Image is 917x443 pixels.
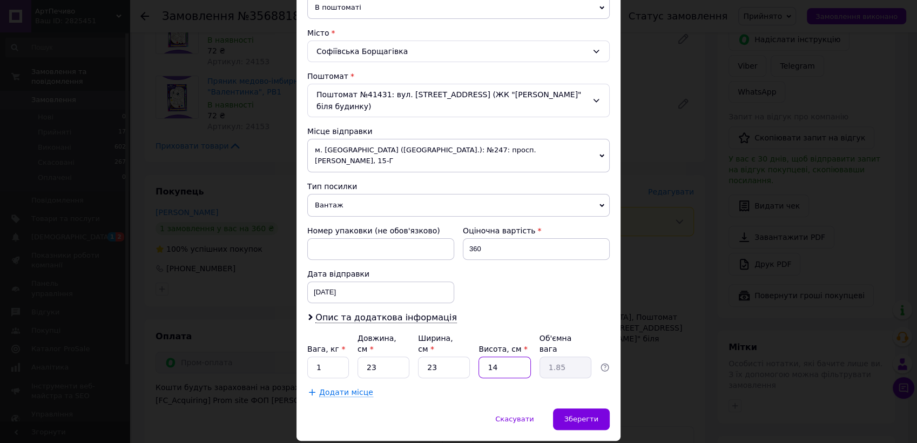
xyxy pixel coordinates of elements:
div: Софіївська Борщагівка [307,41,610,62]
span: Зберегти [564,415,598,423]
span: Тип посилки [307,182,357,191]
span: Місце відправки [307,127,373,136]
div: Поштомат №41431: вул. [STREET_ADDRESS] (ЖК "[PERSON_NAME]" біля будинку) [307,84,610,117]
label: Вага, кг [307,345,345,353]
div: Номер упаковки (не обов'язково) [307,225,454,236]
span: Вантаж [307,194,610,217]
div: Оціночна вартість [463,225,610,236]
div: Місто [307,28,610,38]
label: Ширина, см [418,334,453,353]
span: Додати місце [319,388,373,397]
div: Дата відправки [307,269,454,279]
span: Скасувати [495,415,534,423]
div: Об'ємна вага [540,333,591,354]
label: Висота, см [478,345,527,353]
div: Поштомат [307,71,610,82]
label: Довжина, см [358,334,396,353]
span: м. [GEOGRAPHIC_DATA] ([GEOGRAPHIC_DATA].): №247: просп. [PERSON_NAME], 15-Г [307,139,610,172]
span: Опис та додаткова інформація [315,312,457,323]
